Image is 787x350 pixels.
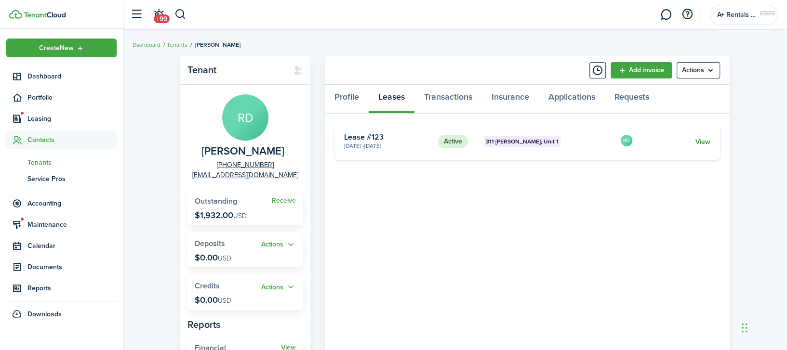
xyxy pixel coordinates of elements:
span: Maintenance [27,220,117,230]
span: USD [233,211,247,221]
a: Transactions [414,85,482,114]
status: Active [438,135,468,148]
p: $0.00 [195,253,231,262]
span: Credits [195,280,220,291]
a: Reports [6,279,117,298]
span: Calendar [27,241,117,251]
span: Contacts [27,135,117,145]
a: Add invoice [611,62,672,78]
a: Applications [539,85,605,114]
button: Open menu [261,239,296,250]
button: Open resource center [679,6,695,23]
span: +99 [154,14,170,23]
span: Accounting [27,198,117,208]
button: Open sidebar [127,5,146,24]
span: Downloads [27,309,62,319]
a: [PHONE_NUMBER] [217,160,274,170]
a: [EMAIL_ADDRESS][DOMAIN_NAME] [192,170,298,180]
a: Service Pros [6,170,117,187]
a: Tenants [167,40,187,49]
div: Drag [742,313,747,342]
span: Reports [27,283,117,293]
span: Dashboard [27,71,117,81]
span: Deposits [195,238,225,249]
panel-main-subtitle: Reports [187,317,303,332]
button: Open menu [6,39,117,57]
iframe: Chat Widget [739,304,787,350]
a: Notifications [149,2,168,27]
p: $0.00 [195,295,231,305]
img: TenantCloud [24,12,66,18]
a: Messaging [657,2,675,27]
button: Actions [261,282,296,293]
span: Outstanding [195,195,237,207]
a: Dashboard [133,40,160,49]
img: TenantCloud [9,10,22,19]
span: Create New [39,45,74,52]
p: $1,932.00 [195,210,247,220]
span: 311 [PERSON_NAME], Unit 1 [486,137,559,146]
span: Leasing [27,114,117,124]
a: Insurance [482,85,539,114]
img: A+ Rentals LLC [760,7,775,23]
card-title: Lease #123 [344,133,431,142]
span: Documents [27,262,117,272]
panel-main-title: Tenant [187,65,283,76]
span: Service Pros [27,174,117,184]
span: [PERSON_NAME] [195,40,240,49]
button: Actions [261,239,296,250]
card-description: [DATE] - [DATE] [344,142,431,150]
a: Requests [605,85,659,114]
span: A+ Rentals LLC [717,12,756,18]
span: Reagan David [201,145,284,157]
button: Timeline [589,62,606,78]
span: Tenants [27,157,117,168]
button: Open menu [677,62,720,78]
a: Tenants [6,154,117,170]
a: Profile [325,85,369,114]
menu-btn: Actions [677,62,720,78]
a: Receive [272,197,296,205]
a: Dashboard [6,67,117,86]
button: Open menu [261,282,296,293]
span: USD [218,296,231,306]
a: View [695,137,710,147]
span: Portfolio [27,92,117,103]
button: Search [174,6,187,23]
span: USD [218,253,231,263]
avatar-text: RD [222,94,268,141]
